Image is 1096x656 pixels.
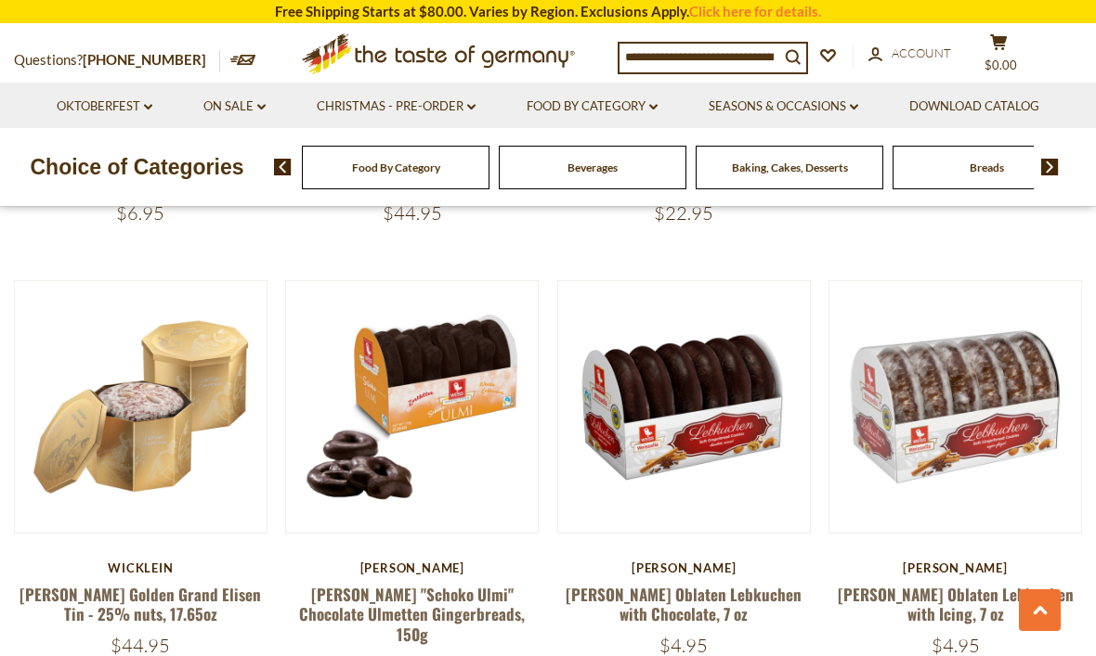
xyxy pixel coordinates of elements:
a: [PERSON_NAME] Oblaten Lebkuchen with Icing, 7 oz [838,583,1074,625]
div: [PERSON_NAME] [557,560,811,575]
button: $0.00 [971,33,1026,80]
a: Download Catalog [909,96,1039,117]
p: Questions? [14,48,220,72]
a: Click here for details. [689,3,821,19]
div: [PERSON_NAME] [285,560,539,575]
span: $6.95 [116,201,164,225]
img: Weiss "Schoko Ulmi" Chocolate Ulmetten Gingerbreads, 150g [286,281,538,533]
a: Oktoberfest [57,96,152,117]
img: Weiss Oblaten Lebkuchen with Chocolate, 7 oz [558,281,810,533]
a: Food By Category [527,96,658,117]
img: next arrow [1041,159,1059,175]
a: Account [868,44,951,64]
a: Beverages [568,161,618,174]
div: [PERSON_NAME] [829,560,1082,575]
a: On Sale [203,96,266,117]
a: Christmas - PRE-ORDER [317,96,476,117]
img: previous arrow [274,159,292,175]
span: Account [892,45,951,60]
a: Baking, Cakes, Desserts [732,161,848,174]
a: [PERSON_NAME] "Schoko Ulmi" Chocolate Ulmetten Gingerbreads, 150g [299,583,525,646]
img: Wicklein Golden Grand Elisen Tin - 25% nuts, 17.65oz [15,281,267,533]
a: Food By Category [352,161,440,174]
a: [PERSON_NAME] Golden Grand Elisen Tin - 25% nuts, 17.65oz [20,583,261,625]
a: [PERSON_NAME] Oblaten Lebkuchen with Chocolate, 7 oz [566,583,802,625]
div: Wicklein [14,560,267,575]
a: Breads [970,161,1004,174]
a: [PHONE_NUMBER] [83,51,206,68]
span: $44.95 [383,201,442,225]
a: Seasons & Occasions [709,96,858,117]
img: Weiss Oblaten Lebkuchen with Icing, 7 oz [829,281,1081,533]
span: $22.95 [654,201,713,225]
span: $0.00 [985,58,1017,72]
